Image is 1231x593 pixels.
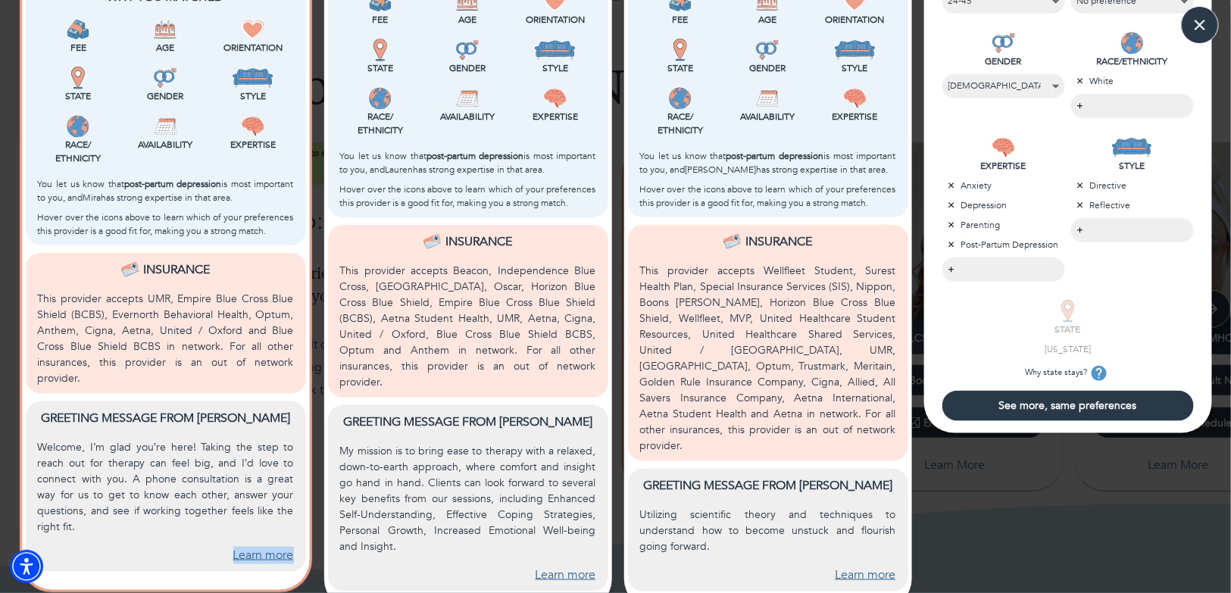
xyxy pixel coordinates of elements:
[38,211,294,238] p: Hover over the icons above to learn which of your preferences this provider is a good fit for, ma...
[1111,136,1153,159] img: STYLE
[38,177,294,204] p: You let us know that is most important to you, and Mira has strong expertise in that area.
[756,87,779,110] img: Availability
[942,159,1065,173] p: EXPERTISE
[836,566,896,584] a: Learn more
[242,115,264,138] img: Expertise
[67,115,89,138] img: Race/<br />Ethnicity
[726,150,824,162] b: post-partum depression
[212,138,293,151] p: Expertise
[727,110,808,123] p: Availability
[834,39,876,61] img: Style
[143,261,210,279] p: Insurance
[340,39,421,75] div: This provider is licensed to work in your state.
[10,550,43,583] div: Accessibility Menu
[727,61,808,75] p: Gender
[1071,198,1194,212] p: Reflective
[1071,55,1194,68] p: RACE/ETHNICITY
[514,13,595,27] p: Orientation
[456,39,479,61] img: Gender
[514,110,595,123] p: Expertise
[67,18,89,41] img: Fee
[340,149,596,176] p: You let us know that is most important to you, and Lauren has strong expertise in that area.
[233,547,294,564] a: Learn more
[640,149,896,176] p: You let us know that is most important to you, and [PERSON_NAME] has strong expertise in that area.
[125,138,206,151] p: Availability
[427,61,508,75] p: Gender
[640,507,896,554] p: Utilizing scientific theory and techniques to understand how to become unstuck and flourish going...
[814,13,895,27] p: Orientation
[242,18,264,41] img: Orientation
[640,476,896,495] p: Greeting message from [PERSON_NAME]
[1007,323,1129,336] p: STATE
[125,41,206,55] p: Age
[38,138,119,165] p: Race/ Ethnicity
[534,39,576,61] img: Style
[942,179,1065,192] p: Anxiety
[445,233,512,251] p: Insurance
[669,39,692,61] img: State
[340,443,596,554] p: My mission is to bring ease to therapy with a relaxed, down-to-earth approach, where comfort and ...
[514,61,595,75] p: Style
[640,183,896,210] p: Hover over the icons above to learn which of your preferences this provider is a good fit for, ma...
[340,183,596,210] p: Hover over the icons above to learn which of your preferences this provider is a good fit for, ma...
[1007,342,1129,356] p: [US_STATE]
[38,41,119,55] p: Fee
[1071,74,1194,88] p: White
[154,67,177,89] img: Gender
[669,87,692,110] img: Race/<br />Ethnicity
[125,89,206,103] p: Gender
[232,67,273,89] img: Style
[340,110,421,137] p: Race/ Ethnicity
[212,89,293,103] p: Style
[38,409,294,427] p: Greeting message from [PERSON_NAME]
[1057,300,1079,323] img: STATE
[948,398,1188,413] span: See more, same preferences
[456,87,479,110] img: Availability
[154,115,177,138] img: Availability
[942,218,1065,232] p: Parenting
[212,41,293,55] p: Orientation
[942,391,1194,421] button: See more, same preferences
[38,291,294,386] p: This provider accepts UMR, Empire Blue Cross Blue Shield (BCBS), Evernorth Behavioral Health, Opt...
[640,13,721,27] p: Fee
[544,87,567,110] img: Expertise
[992,136,1015,159] img: EXPERTISE
[640,110,721,137] p: Race/ Ethnicity
[814,61,895,75] p: Style
[1088,362,1111,385] button: tooltip
[942,55,1065,68] p: GENDER
[942,198,1065,212] p: Depression
[745,233,812,251] p: Insurance
[427,110,508,123] p: Availability
[154,18,177,41] img: Age
[369,87,392,110] img: Race/<br />Ethnicity
[727,13,808,27] p: Age
[340,13,421,27] p: Fee
[340,61,421,75] p: State
[426,150,524,162] b: post-partum depression
[1071,159,1194,173] p: STYLE
[942,238,1065,251] p: Post-Partum Depression
[640,263,896,454] p: This provider accepts Wellfleet Student, Surest Health Plan, Special Insurance Services (SIS), Ni...
[536,566,596,584] a: Learn more
[369,39,392,61] img: State
[992,32,1015,55] img: GENDER
[38,89,119,103] p: State
[1007,362,1129,385] p: Why state stays?
[844,87,867,110] img: Expertise
[640,39,721,75] div: This provider is licensed to work in your state.
[124,178,222,190] b: post-partum depression
[640,61,721,75] p: State
[340,263,596,390] p: This provider accepts Beacon, Independence Blue Cross, [GEOGRAPHIC_DATA], Oscar, Horizon Blue Cro...
[340,413,596,431] p: Greeting message from [PERSON_NAME]
[38,67,119,103] div: This provider is licensed to work in your state.
[756,39,779,61] img: Gender
[427,13,508,27] p: Age
[1121,32,1144,55] img: RACE/ETHNICITY
[1071,179,1194,192] p: Directive
[814,110,895,123] p: Expertise
[38,439,294,535] p: Welcome, I’m glad you’re here! Taking the step to reach out for therapy can feel big, and I’d lov...
[67,67,89,89] img: State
